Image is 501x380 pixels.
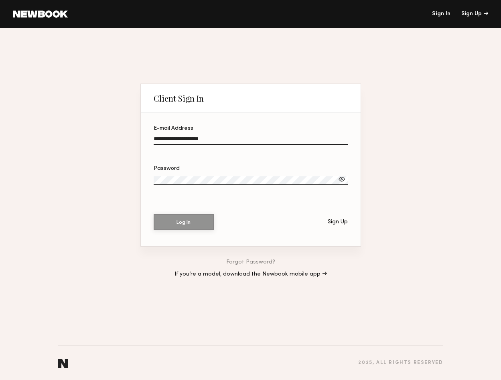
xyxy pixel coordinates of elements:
[432,11,450,17] a: Sign In
[226,259,275,265] a: Forgot Password?
[174,272,327,277] a: If you’re a model, download the Newbook mobile app →
[154,214,214,230] button: Log In
[154,126,348,131] div: E-mail Address
[154,166,348,172] div: Password
[154,136,348,145] input: E-mail Address
[154,176,348,185] input: Password
[154,94,204,103] div: Client Sign In
[328,219,348,225] div: Sign Up
[461,11,488,17] div: Sign Up
[358,360,443,366] div: 2025 , all rights reserved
